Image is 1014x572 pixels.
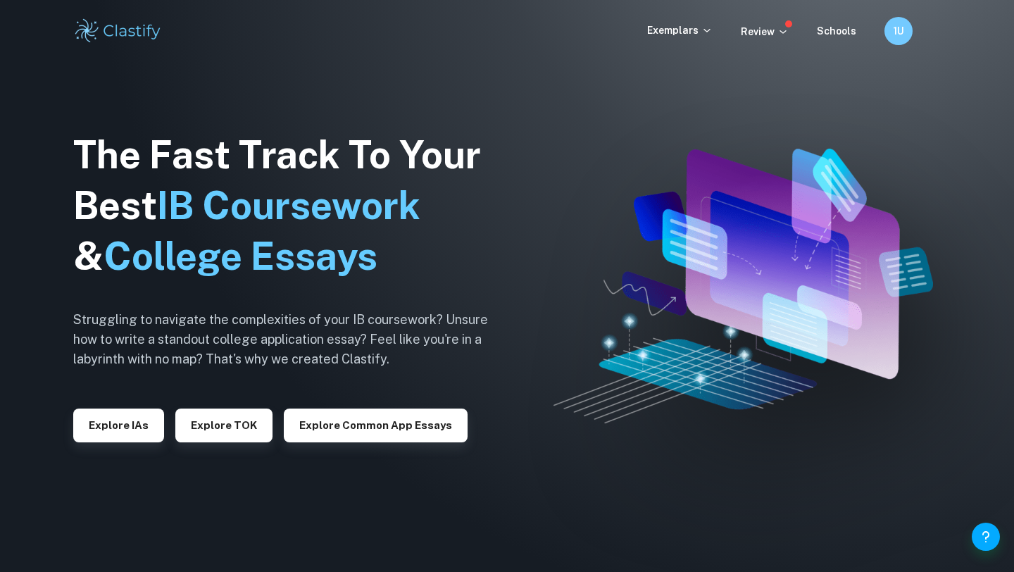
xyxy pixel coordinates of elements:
[284,409,468,442] button: Explore Common App essays
[175,418,273,431] a: Explore TOK
[73,130,510,282] h1: The Fast Track To Your Best &
[104,234,377,278] span: College Essays
[284,418,468,431] a: Explore Common App essays
[73,310,510,369] h6: Struggling to navigate the complexities of your IB coursework? Unsure how to write a standout col...
[553,149,933,423] img: Clastify hero
[647,23,713,38] p: Exemplars
[891,23,907,39] h6: 1U
[884,17,913,45] button: 1U
[175,409,273,442] button: Explore TOK
[972,523,1000,551] button: Help and Feedback
[817,25,856,37] a: Schools
[73,409,164,442] button: Explore IAs
[73,17,163,45] img: Clastify logo
[741,24,789,39] p: Review
[73,418,164,431] a: Explore IAs
[157,183,420,228] span: IB Coursework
